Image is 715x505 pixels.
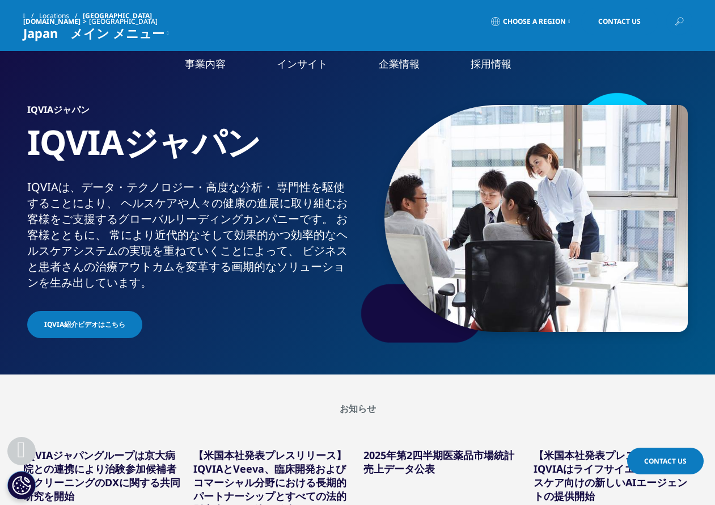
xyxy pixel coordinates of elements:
[119,40,692,94] nav: Primary
[27,105,353,121] h6: IQVIAジャパン
[379,57,420,71] a: 企業情報
[7,471,36,499] button: Cookie 設定
[581,9,658,35] a: Contact Us
[27,121,353,179] h1: IQVIAジャパン
[363,448,514,475] a: 2025年第2四半期医薬品市場統計売上データ公表
[471,57,511,71] a: 採用情報
[27,311,142,338] a: IQVIA紹介ビデオはこちら
[644,456,687,466] span: Contact Us
[185,57,226,71] a: 事業内容
[534,448,687,503] a: 【米国本社発表プレスリリース】IQVIAはライフサイエンスとヘルスケア向けの新しいAIエージェントの提供開始
[27,179,353,291] div: IQVIAは、​データ・​テクノロジー・​高度な​分析・​ 専門性を​駆使する​ことに​より、​ ヘルスケアや​人々の​健康の​進展に​取り組む​お客様を​ご支援​する​グローバル​リーディング...
[384,105,688,332] img: 873_asian-businesspeople-meeting-in-office.jpg
[23,448,180,503] a: IQVIAジャパングループは京大病院との連携により治験参加候補者スクリーニングのDXに関する共同研究を開始
[89,17,162,26] div: [GEOGRAPHIC_DATA]
[503,17,566,26] span: Choose a Region
[277,57,328,71] a: インサイト
[44,319,125,330] span: IQVIA紹介ビデオはこちら
[23,16,81,26] a: [DOMAIN_NAME]
[598,18,641,25] span: Contact Us
[23,403,692,414] h2: お知らせ
[627,448,704,474] a: Contact Us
